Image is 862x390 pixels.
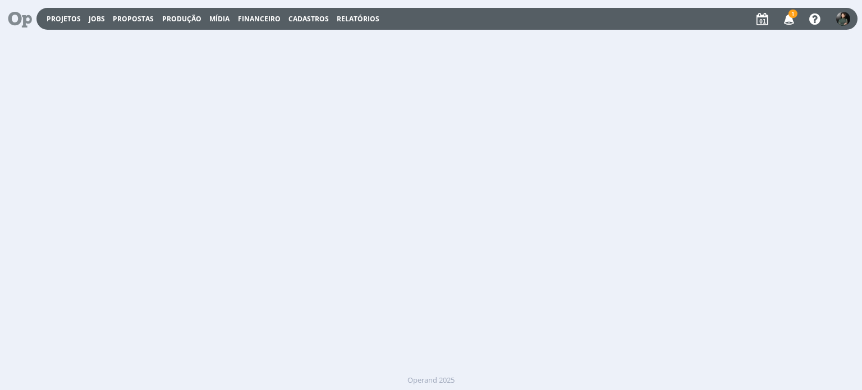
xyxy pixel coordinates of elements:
button: 1 [777,9,800,29]
span: Cadastros [288,14,329,24]
button: Mídia [206,15,233,24]
button: M [836,9,851,29]
span: 1 [788,10,797,18]
a: Mídia [209,14,230,24]
a: Financeiro [238,14,281,24]
button: Financeiro [235,15,284,24]
a: Jobs [89,14,105,24]
button: Relatórios [333,15,383,24]
button: Cadastros [285,15,332,24]
button: Produção [159,15,205,24]
a: Projetos [47,14,81,24]
button: Jobs [85,15,108,24]
button: Propostas [109,15,157,24]
a: Relatórios [337,14,379,24]
span: Propostas [113,14,154,24]
img: M [836,12,850,26]
a: Produção [162,14,201,24]
button: Projetos [43,15,84,24]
